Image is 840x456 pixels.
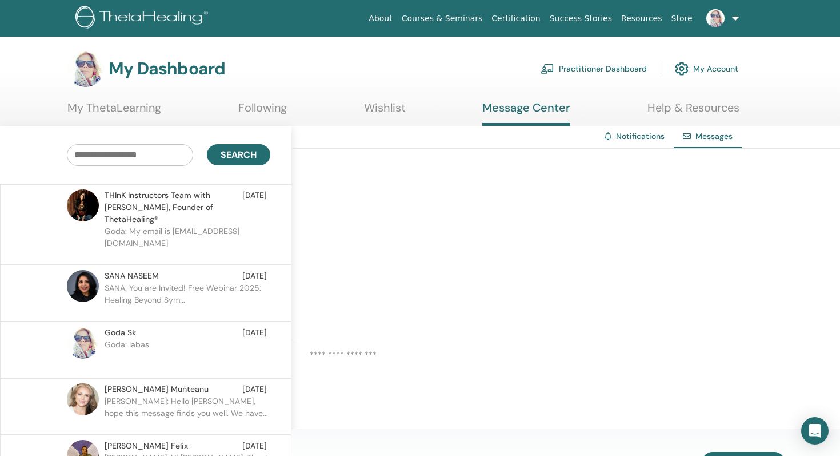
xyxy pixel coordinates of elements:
span: Goda Sk [105,327,136,339]
span: [DATE] [242,383,267,395]
button: Search [207,144,270,165]
a: About [364,8,397,29]
a: Courses & Seminars [397,8,487,29]
img: logo.png [75,6,212,31]
p: Goda: My email is [EMAIL_ADDRESS][DOMAIN_NAME] [105,225,270,260]
img: default.jpg [67,383,99,415]
img: default.jpg [67,50,104,87]
img: cog.svg [675,59,689,78]
a: Practitioner Dashboard [541,56,647,81]
span: [DATE] [242,327,267,339]
a: Wishlist [364,101,406,123]
img: default.jpg [67,270,99,302]
img: default.jpg [706,9,725,27]
a: Notifications [616,131,665,141]
span: SANA NASEEM [105,270,159,282]
p: Goda: labas [105,339,270,373]
h3: My Dashboard [109,58,225,79]
span: [DATE] [242,270,267,282]
a: Success Stories [545,8,617,29]
span: [PERSON_NAME] Munteanu [105,383,209,395]
span: [DATE] [242,189,267,225]
span: Search [221,149,257,161]
a: My Account [675,56,738,81]
a: Following [238,101,287,123]
span: Messages [695,131,733,141]
img: default.jpg [67,327,99,359]
a: Message Center [482,101,570,126]
span: [PERSON_NAME] Felix [105,440,188,452]
img: chalkboard-teacher.svg [541,64,554,74]
p: SANA: You are Invited! Free Webinar 2025: Healing Beyond Sym... [105,282,270,316]
a: Help & Resources [647,101,739,123]
a: Resources [617,8,667,29]
a: Store [667,8,697,29]
a: Certification [487,8,545,29]
div: Open Intercom Messenger [801,417,829,445]
img: default.jpg [67,189,99,221]
span: [DATE] [242,440,267,452]
p: [PERSON_NAME]: Hello [PERSON_NAME], hope this message finds you well. We have... [105,395,270,430]
span: THInK Instructors Team with [PERSON_NAME], Founder of ThetaHealing® [105,189,242,225]
a: My ThetaLearning [67,101,161,123]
